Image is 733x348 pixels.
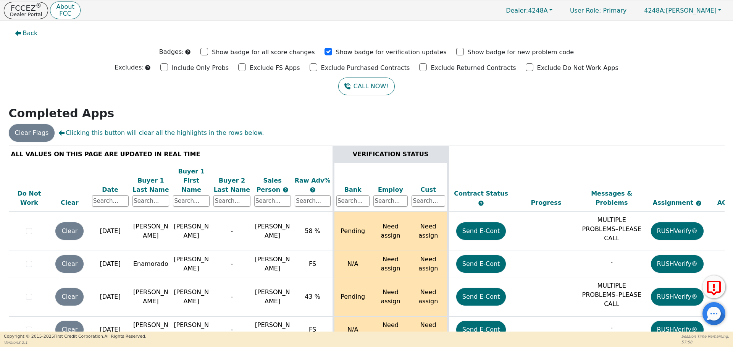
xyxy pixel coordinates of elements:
span: FS [309,260,316,267]
p: Badges: [159,47,184,57]
button: Clear Flags [9,124,55,142]
td: Need assign [371,212,410,251]
span: FS [309,326,316,333]
td: [PERSON_NAME] [171,212,212,251]
button: FCCEZ®Dealer Portal [4,2,48,19]
td: [DATE] [90,212,131,251]
button: AboutFCC [50,2,80,19]
td: Enamorado [131,251,171,277]
div: Do Not Work [11,189,48,207]
span: [PERSON_NAME] [255,223,290,239]
td: Need assign [410,277,448,317]
span: Contract Status [454,190,508,197]
div: VERIFICATION STATUS [336,150,445,159]
input: Search... [132,195,169,207]
p: Show badge for all score changes [212,48,315,57]
button: Clear [55,321,84,338]
td: - [212,317,252,343]
button: Send E-Cont [456,321,506,338]
p: - [581,323,643,332]
span: User Role : [570,7,601,14]
td: Need assign [410,317,448,343]
p: Dealer Portal [10,12,42,17]
p: FCCEZ [10,4,42,12]
span: [PERSON_NAME] [644,7,717,14]
div: Clear [51,198,88,207]
div: ALL VALUES ON THIS PAGE ARE UPDATED IN REAL TIME [11,150,331,159]
button: Back [9,24,44,42]
div: Buyer 2 Last Name [213,176,250,194]
input: Search... [213,195,250,207]
button: Send E-Cont [456,222,506,240]
input: Search... [173,195,210,207]
p: Excludes: [115,63,144,72]
strong: Completed Apps [9,107,115,120]
td: [PERSON_NAME] [171,251,212,277]
td: Need assign [371,277,410,317]
div: Employ [373,185,408,194]
div: Cust [412,185,445,194]
span: 43 % [305,293,320,300]
td: Need assign [410,251,448,277]
p: Exclude Returned Contracts [431,63,516,73]
button: 4248A:[PERSON_NAME] [636,5,729,16]
p: MULTIPLE PROBLEMS–PLEASE CALL [581,215,643,243]
button: Report Error to FCC [702,275,725,298]
span: Assignment [653,199,696,206]
td: [DATE] [90,251,131,277]
input: Search... [254,195,291,207]
td: - [212,251,252,277]
span: All Rights Reserved. [104,334,146,339]
input: Search... [373,195,408,207]
td: - [212,277,252,317]
p: - [581,257,643,267]
span: [PERSON_NAME] [255,256,290,272]
button: Dealer:4248A [498,5,560,16]
p: FCC [56,11,74,17]
p: Exclude FS Apps [250,63,300,73]
td: [PERSON_NAME] [171,277,212,317]
p: Show badge for new problem code [468,48,574,57]
span: Clicking this button will clear all the highlights in the rows below. [58,128,264,138]
span: Back [23,29,38,38]
input: Search... [412,195,445,207]
div: Buyer 1 First Name [173,167,210,194]
p: MULTIPLE PROBLEMS–PLEASE CALL [581,281,643,309]
div: Progress [515,198,577,207]
span: 4248A: [644,7,666,14]
p: Copyright © 2015- 2025 First Credit Corporation. [4,333,146,340]
button: CALL NOW! [338,78,394,95]
td: Need assign [371,251,410,277]
p: Version 3.2.1 [4,340,146,345]
button: Clear [55,288,84,306]
td: [DATE] [90,277,131,317]
span: 4248A [506,7,548,14]
p: Include Only Probs [172,63,229,73]
div: Messages & Problems [581,189,643,207]
td: [DATE] [90,317,131,343]
a: User Role: Primary [562,3,634,18]
button: RUSHVerify® [651,222,704,240]
button: Send E-Cont [456,288,506,306]
sup: ® [36,2,42,9]
td: [PERSON_NAME] [171,317,212,343]
input: Search... [295,195,331,207]
p: 57:58 [681,339,729,345]
span: Raw Adv% [295,177,331,184]
td: Need assign [410,212,448,251]
div: Buyer 1 Last Name [132,176,169,194]
p: About [56,4,74,10]
div: Date [92,185,129,194]
button: RUSHVerify® [651,321,704,338]
p: Exclude Do Not Work Apps [537,63,618,73]
span: 58 % [305,227,320,235]
td: Pending [333,212,371,251]
td: N/A [333,251,371,277]
td: [PERSON_NAME] [131,317,171,343]
td: Need assign [371,317,410,343]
